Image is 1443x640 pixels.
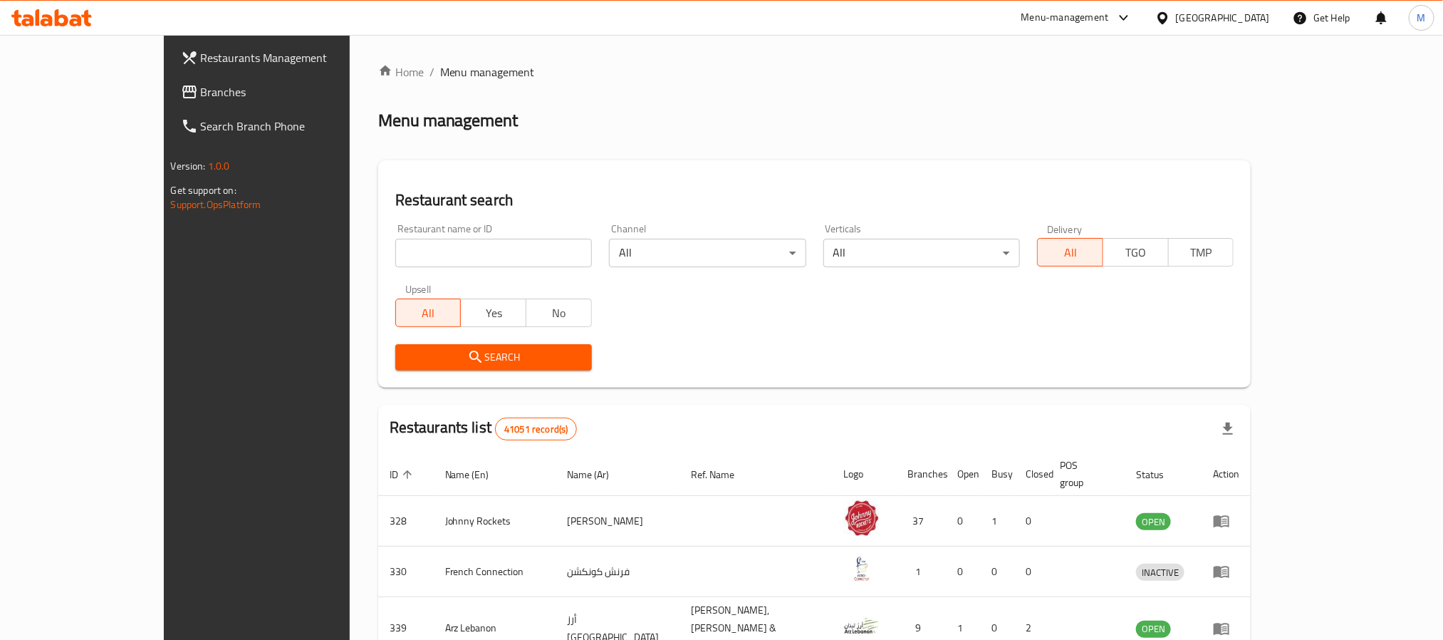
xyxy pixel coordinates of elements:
[171,195,261,214] a: Support.OpsPlatform
[208,157,230,175] span: 1.0.0
[532,303,586,324] span: No
[1136,466,1182,483] span: Status
[201,118,393,135] span: Search Branch Phone
[440,63,535,81] span: Menu management
[402,303,456,324] span: All
[1168,238,1234,267] button: TMP
[1015,496,1049,547] td: 0
[170,109,405,143] a: Search Branch Phone
[395,190,1234,211] h2: Restaurant search
[981,547,1015,597] td: 0
[1037,238,1103,267] button: All
[526,299,592,327] button: No
[434,496,556,547] td: Johnny Rockets
[395,239,592,267] input: Search for restaurant name or ID..
[1061,457,1108,491] span: POS group
[496,423,576,436] span: 41051 record(s)
[1047,224,1083,234] label: Delivery
[390,466,417,483] span: ID
[201,83,393,100] span: Branches
[947,547,981,597] td: 0
[495,418,577,440] div: Total records count
[833,453,897,496] th: Logo
[1021,9,1109,26] div: Menu-management
[1136,621,1171,637] span: OPEN
[434,547,556,597] td: French Connection
[171,181,236,200] span: Get support on:
[171,157,206,175] span: Version:
[378,109,519,132] h2: Menu management
[1015,547,1049,597] td: 0
[556,496,679,547] td: [PERSON_NAME]
[1176,10,1270,26] div: [GEOGRAPHIC_DATA]
[1417,10,1426,26] span: M
[1136,513,1171,530] div: OPEN
[395,344,592,371] button: Search
[1213,620,1239,637] div: Menu
[445,466,508,483] span: Name (En)
[897,453,947,496] th: Branches
[609,239,806,267] div: All
[460,299,526,327] button: Yes
[981,496,1015,547] td: 1
[170,41,405,75] a: Restaurants Management
[567,466,627,483] span: Name (Ar)
[947,453,981,496] th: Open
[947,496,981,547] td: 0
[378,547,434,597] td: 330
[378,63,1251,81] nav: breadcrumb
[897,547,947,597] td: 1
[897,496,947,547] td: 37
[429,63,434,81] li: /
[823,239,1020,267] div: All
[1109,242,1163,263] span: TGO
[467,303,521,324] span: Yes
[1136,564,1184,581] span: INACTIVE
[395,299,462,327] button: All
[201,49,393,66] span: Restaurants Management
[407,349,580,366] span: Search
[390,417,578,440] h2: Restaurants list
[1103,238,1169,267] button: TGO
[844,500,880,536] img: Johnny Rockets
[1174,242,1229,263] span: TMP
[556,547,679,597] td: فرنش كونكشن
[1202,453,1251,496] th: Action
[1211,412,1245,446] div: Export file
[1136,514,1171,530] span: OPEN
[378,496,434,547] td: 328
[844,551,880,587] img: French Connection
[1136,564,1184,581] div: INACTIVE
[691,466,753,483] span: Ref. Name
[405,284,432,294] label: Upsell
[170,75,405,109] a: Branches
[1015,453,1049,496] th: Closed
[1213,512,1239,530] div: Menu
[1043,242,1098,263] span: All
[1213,563,1239,580] div: Menu
[981,453,1015,496] th: Busy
